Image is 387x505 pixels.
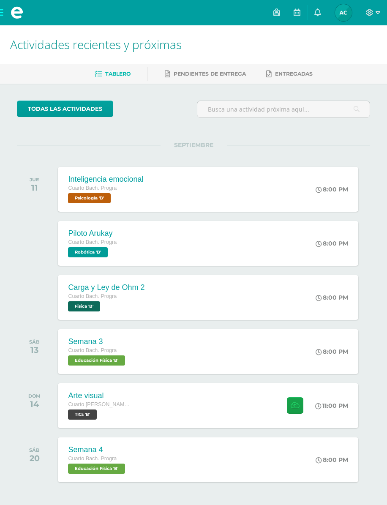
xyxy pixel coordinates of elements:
div: 8:00 PM [316,240,348,247]
div: 13 [29,345,40,355]
div: Arte visual [68,391,131,400]
span: Tablero [105,71,131,77]
span: Educación Física 'B' [68,355,125,366]
a: Pendientes de entrega [165,67,246,81]
span: Fisica 'B' [68,301,100,311]
span: Cuarto Bach. Progra [68,293,117,299]
span: Cuarto Bach. Progra [68,456,117,461]
img: 4231b5f14ddc2729cca91976c22f120e.png [335,4,352,21]
div: Carga y Ley de Ohm 2 [68,283,144,292]
div: 8:00 PM [316,294,348,301]
div: JUE [30,177,39,183]
div: SÁB [29,447,40,453]
div: 11:00 PM [315,402,348,409]
div: Semana 4 [68,445,127,454]
div: 14 [28,399,41,409]
span: Cuarto Bach. Progra [68,239,117,245]
span: Actividades recientes y próximas [10,36,182,52]
div: 20 [29,453,40,463]
span: Entregadas [275,71,313,77]
div: DOM [28,393,41,399]
span: Psicología 'B' [68,193,111,203]
a: Entregadas [266,67,313,81]
div: Semana 3 [68,337,127,346]
div: 8:00 PM [316,456,348,464]
div: SÁB [29,339,40,345]
span: Robótica 'B' [68,247,108,257]
div: 8:00 PM [316,348,348,355]
span: SEPTIEMBRE [161,141,227,149]
div: Inteligencia emocional [68,175,143,184]
a: todas las Actividades [17,101,113,117]
input: Busca una actividad próxima aquí... [197,101,370,117]
span: Pendientes de entrega [174,71,246,77]
div: Piloto Arukay [68,229,117,238]
span: TICs 'B' [68,409,97,420]
span: Cuarto Bach. Progra [68,347,117,353]
span: Educación Física 'B' [68,464,125,474]
a: Tablero [95,67,131,81]
span: Cuarto [PERSON_NAME]. [GEOGRAPHIC_DATA] [68,401,131,407]
span: Cuarto Bach. Progra [68,185,117,191]
div: 8:00 PM [316,186,348,193]
div: 11 [30,183,39,193]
